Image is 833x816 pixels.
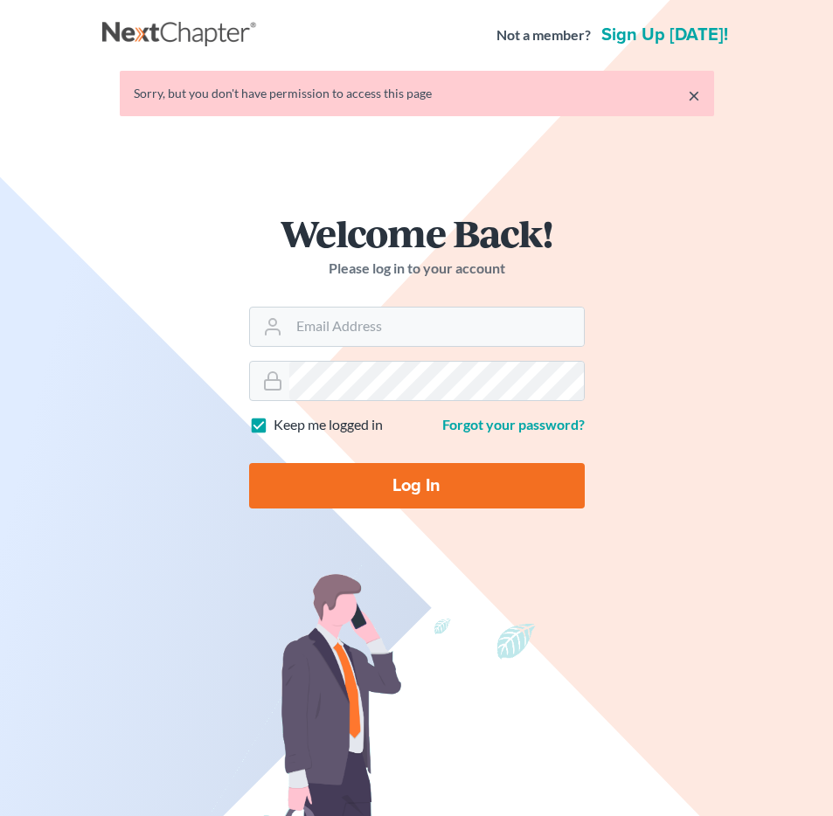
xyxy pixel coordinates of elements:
label: Keep me logged in [274,415,383,435]
a: Forgot your password? [442,416,585,432]
input: Email Address [289,308,584,346]
input: Log In [249,463,585,508]
div: Sorry, but you don't have permission to access this page [134,85,700,102]
a: × [688,85,700,106]
p: Please log in to your account [249,259,585,279]
strong: Not a member? [496,25,591,45]
h1: Welcome Back! [249,214,585,252]
a: Sign up [DATE]! [598,26,732,44]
